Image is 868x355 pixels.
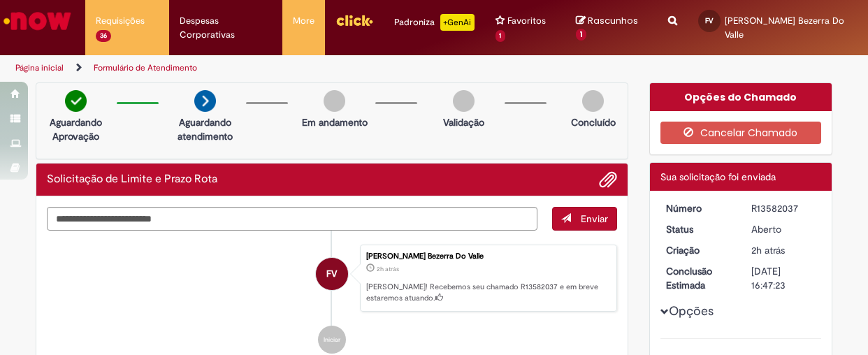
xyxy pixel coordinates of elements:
p: Aguardando atendimento [171,115,239,143]
p: +GenAi [440,14,475,31]
img: arrow-next.png [194,90,216,112]
h2: Solicitação de Limite e Prazo Rota Histórico de tíquete [47,173,217,186]
time: 30/09/2025 14:47:19 [751,244,785,256]
span: [PERSON_NAME] Bezerra Do Valle [725,15,844,41]
time: 30/09/2025 14:47:19 [377,265,399,273]
div: R13582037 [751,201,816,215]
p: Em andamento [302,115,368,129]
span: FV [705,16,714,25]
span: 2h atrás [377,265,399,273]
img: click_logo_yellow_360x200.png [335,10,373,31]
div: Flavio Capella Bezerra Do Valle [316,258,348,290]
ul: Trilhas de página [10,55,568,81]
span: FV [326,257,337,291]
img: img-circle-grey.png [582,90,604,112]
span: More [293,14,314,28]
span: Favoritos [507,14,546,28]
p: Aguardando Aprovação [42,115,110,143]
button: Enviar [552,207,617,231]
img: ServiceNow [1,7,73,35]
img: img-circle-grey.png [453,90,475,112]
span: Enviar [581,212,608,225]
dt: Número [656,201,742,215]
button: Adicionar anexos [599,171,617,189]
span: 2h atrás [751,244,785,256]
li: Flavio Capella Bezerra Do Valle [47,245,617,312]
span: Sua solicitação foi enviada [660,171,776,183]
dt: Status [656,222,742,236]
img: check-circle-green.png [65,90,87,112]
div: 30/09/2025 14:47:19 [751,243,816,257]
button: Cancelar Chamado [660,122,822,144]
a: Página inicial [15,62,64,73]
dt: Criação [656,243,742,257]
div: [DATE] 16:47:23 [751,264,816,292]
div: Aberto [751,222,816,236]
a: Rascunhos [576,15,647,41]
img: img-circle-grey.png [324,90,345,112]
span: Requisições [96,14,145,28]
p: [PERSON_NAME]! Recebemos seu chamado R13582037 e em breve estaremos atuando. [366,282,609,303]
span: 1 [576,29,586,41]
span: 1 [496,30,506,42]
div: Opções do Chamado [650,83,832,111]
a: Formulário de Atendimento [94,62,197,73]
p: Validação [443,115,484,129]
div: Padroniza [394,14,475,31]
span: Rascunhos [588,14,638,27]
span: 36 [96,30,111,42]
dt: Conclusão Estimada [656,264,742,292]
textarea: Digite sua mensagem aqui... [47,207,537,231]
span: Despesas Corporativas [180,14,272,42]
p: Concluído [571,115,616,129]
div: [PERSON_NAME] Bezerra Do Valle [366,252,609,261]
